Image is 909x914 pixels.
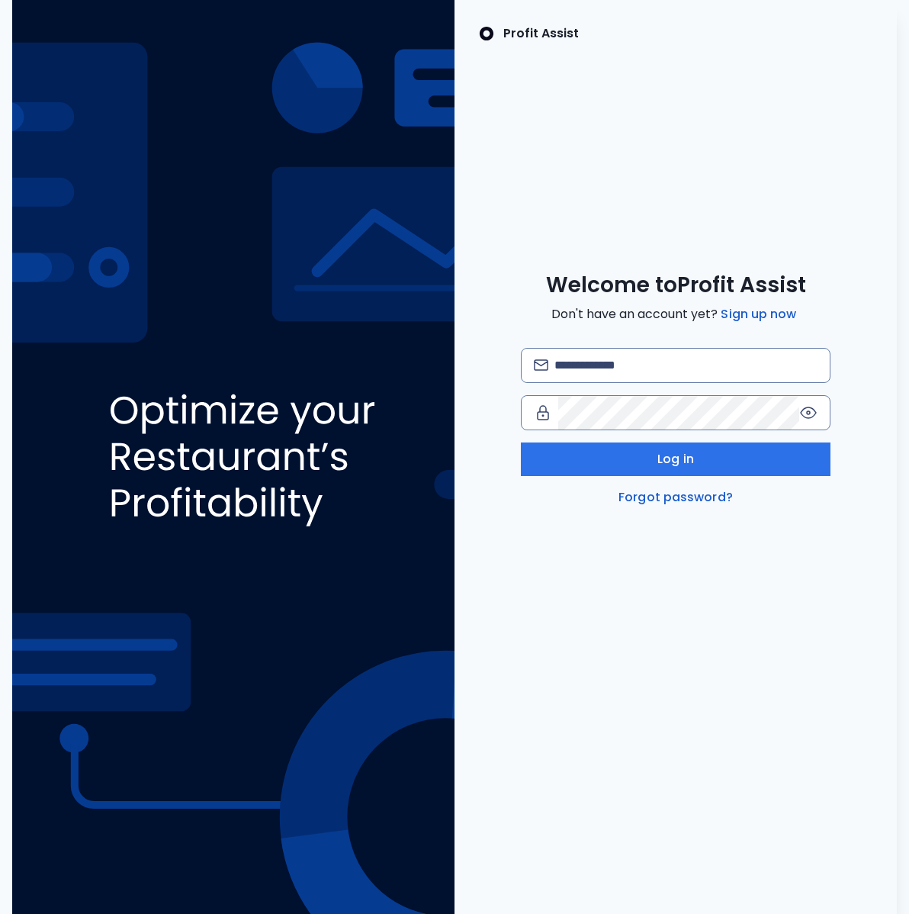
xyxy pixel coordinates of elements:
span: Log in [657,450,694,468]
img: SpotOn Logo [479,24,494,43]
button: Log in [521,443,830,476]
a: Forgot password? [615,488,736,507]
span: Welcome to Profit Assist [546,272,806,299]
span: Don't have an account yet? [551,305,799,323]
a: Sign up now [718,305,799,323]
p: Profit Assist [503,24,579,43]
img: email [534,359,548,371]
